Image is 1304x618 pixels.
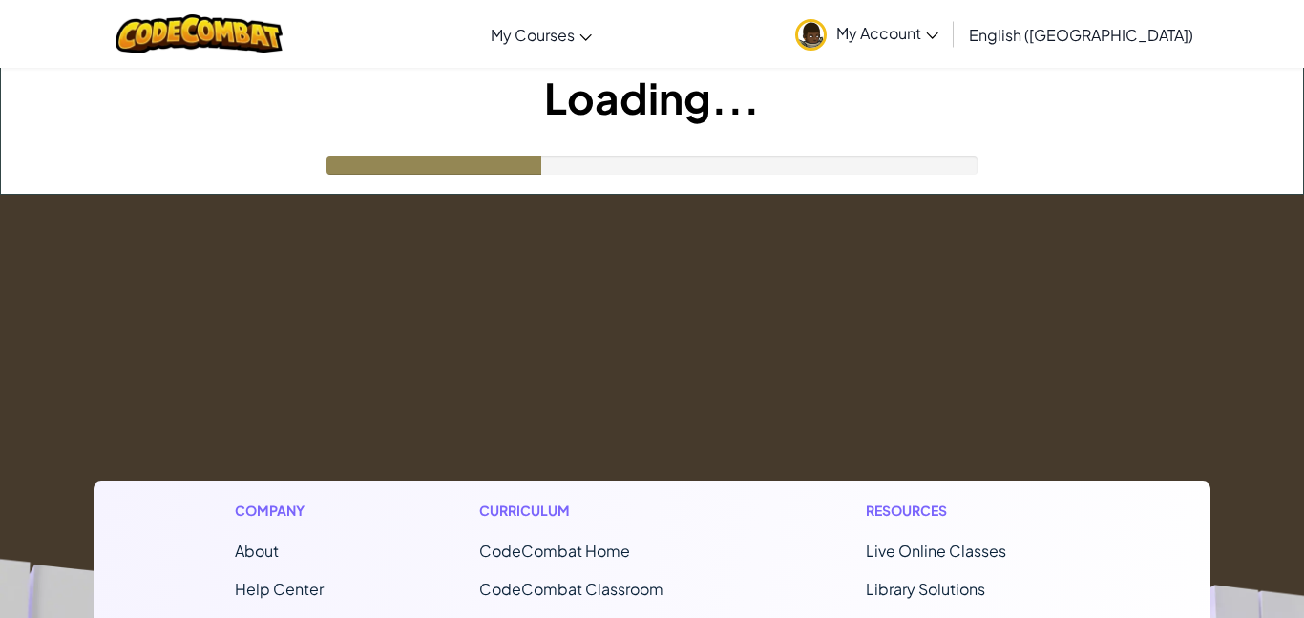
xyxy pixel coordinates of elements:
h1: Curriculum [479,501,710,521]
img: avatar [795,19,827,51]
a: My Account [786,4,948,64]
a: Help Center [235,579,324,599]
h1: Resources [866,501,1069,521]
a: About [235,541,279,561]
a: My Courses [481,9,601,60]
h1: Company [235,501,324,521]
span: CodeCombat Home [479,541,630,561]
a: Library Solutions [866,579,985,599]
span: English ([GEOGRAPHIC_DATA]) [969,25,1193,45]
a: CodeCombat Classroom [479,579,663,599]
h1: Loading... [1,68,1303,127]
span: My Courses [491,25,575,45]
img: CodeCombat logo [116,14,283,53]
a: Live Online Classes [866,541,1006,561]
span: My Account [836,23,938,43]
a: English ([GEOGRAPHIC_DATA]) [959,9,1203,60]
